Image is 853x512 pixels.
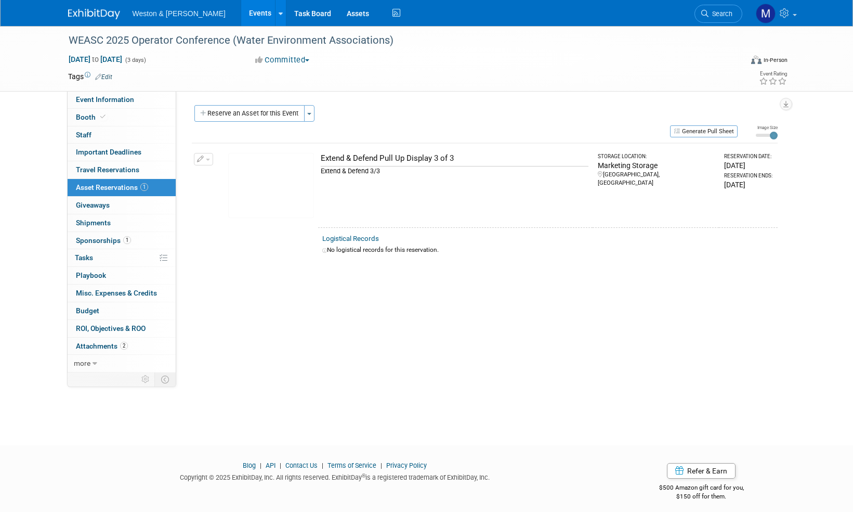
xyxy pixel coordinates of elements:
div: In-Person [763,56,788,64]
span: | [277,462,284,469]
button: Committed [252,55,313,66]
span: Asset Reservations [76,183,148,191]
a: Staff [68,126,176,144]
a: Terms of Service [327,462,376,469]
span: Budget [76,306,99,315]
span: Playbook [76,271,106,279]
a: API [266,462,275,469]
div: Reservation Date: [724,153,773,160]
span: 1 [140,183,148,191]
span: [DATE] [DATE] [68,55,123,64]
div: [DATE] [724,160,773,171]
img: View Images [228,153,314,218]
span: Search [708,10,732,18]
a: Attachments2 [68,338,176,355]
span: Important Deadlines [76,148,141,156]
div: Reservation Ends: [724,172,773,180]
td: Tags [68,71,112,82]
span: Tasks [75,253,93,262]
span: Booth [76,113,108,121]
a: Budget [68,302,176,319]
span: Travel Reservations [76,165,139,174]
a: Shipments [68,214,176,232]
i: Booth reservation complete [100,114,106,120]
div: Copyright © 2025 ExhibitDay, Inc. All rights reserved. ExhibitDay is a registered trademark of Ex... [68,470,602,482]
td: Toggle Event Tabs [154,373,176,386]
a: Playbook [68,267,176,284]
span: Attachments [76,342,128,350]
div: No logistical records for this reservation. [322,246,773,254]
button: Reserve an Asset for this Event [194,105,305,122]
a: Important Deadlines [68,144,176,161]
div: [GEOGRAPHIC_DATA], [GEOGRAPHIC_DATA] [598,171,715,187]
div: Extend & Defend Pull Up Display 3 of 3 [321,153,588,164]
div: [DATE] [724,180,773,190]
img: Mary Ann Trujillo [756,4,776,23]
a: Asset Reservations1 [68,179,176,196]
a: Logistical Records [322,235,379,242]
div: $150 off for them. [618,492,785,501]
span: Event Information [76,95,134,104]
img: ExhibitDay [68,9,120,19]
span: Sponsorships [76,236,131,245]
div: $500 Amazon gift card for you, [618,477,785,501]
span: Weston & [PERSON_NAME] [133,9,226,18]
a: Blog [243,462,256,469]
div: Event Format [681,54,788,70]
span: more [74,359,90,367]
a: Refer & Earn [667,463,736,479]
span: | [257,462,264,469]
a: Privacy Policy [386,462,427,469]
button: Generate Pull Sheet [670,125,738,137]
span: ROI, Objectives & ROO [76,324,146,332]
a: Tasks [68,249,176,266]
a: Misc. Expenses & Credits [68,285,176,302]
a: Giveaways [68,197,176,214]
span: 1 [123,236,131,244]
div: Image Size [756,124,778,131]
a: more [68,355,176,372]
div: Event Rating [759,71,787,76]
div: Marketing Storage [598,160,715,171]
div: Storage Location: [598,153,715,160]
a: Contact Us [285,462,318,469]
a: Search [694,5,742,23]
td: Personalize Event Tab Strip [137,373,155,386]
a: Edit [95,73,112,81]
img: Format-Inperson.png [751,56,762,64]
a: Travel Reservations [68,161,176,178]
a: Sponsorships1 [68,232,176,249]
div: WEASC 2025 Operator Conference (Water Environment Associations) [65,31,727,50]
span: Staff [76,131,91,139]
span: (3 days) [124,57,146,63]
span: Misc. Expenses & Credits [76,289,157,297]
span: Giveaways [76,201,110,209]
a: ROI, Objectives & ROO [68,320,176,337]
span: Shipments [76,219,111,227]
span: 2 [120,342,128,350]
span: | [378,462,385,469]
a: Event Information [68,91,176,108]
span: | [319,462,326,469]
a: Booth [68,109,176,126]
div: Extend & Defend 3/3 [321,166,588,176]
sup: ® [362,473,365,479]
span: to [90,55,100,63]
